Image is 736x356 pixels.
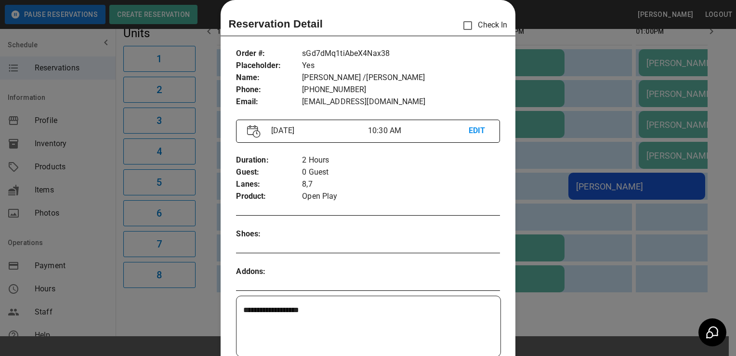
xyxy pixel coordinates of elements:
p: [EMAIL_ADDRESS][DOMAIN_NAME] [302,96,499,108]
p: sGd7dMq1tiAbeX4Nax38 [302,48,499,60]
p: 10:30 AM [368,125,469,137]
p: 2 Hours [302,154,499,166]
p: Check In [458,15,507,36]
p: Lanes : [236,178,302,191]
p: Product : [236,191,302,203]
p: Order # : [236,48,302,60]
p: [PERSON_NAME] /[PERSON_NAME] [302,72,499,84]
p: [PHONE_NUMBER] [302,84,499,96]
p: 0 Guest [302,166,499,178]
p: Reservation Detail [228,16,323,32]
p: Email : [236,96,302,108]
img: Vector [247,125,261,138]
p: Guest : [236,166,302,178]
p: EDIT [469,125,489,137]
p: Addons : [236,266,302,278]
p: [DATE] [267,125,368,137]
p: Open Play [302,191,499,203]
p: Phone : [236,84,302,96]
p: Yes [302,60,499,72]
p: 8,7 [302,178,499,191]
p: Name : [236,72,302,84]
p: Duration : [236,154,302,166]
p: Placeholder : [236,60,302,72]
p: Shoes : [236,228,302,240]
